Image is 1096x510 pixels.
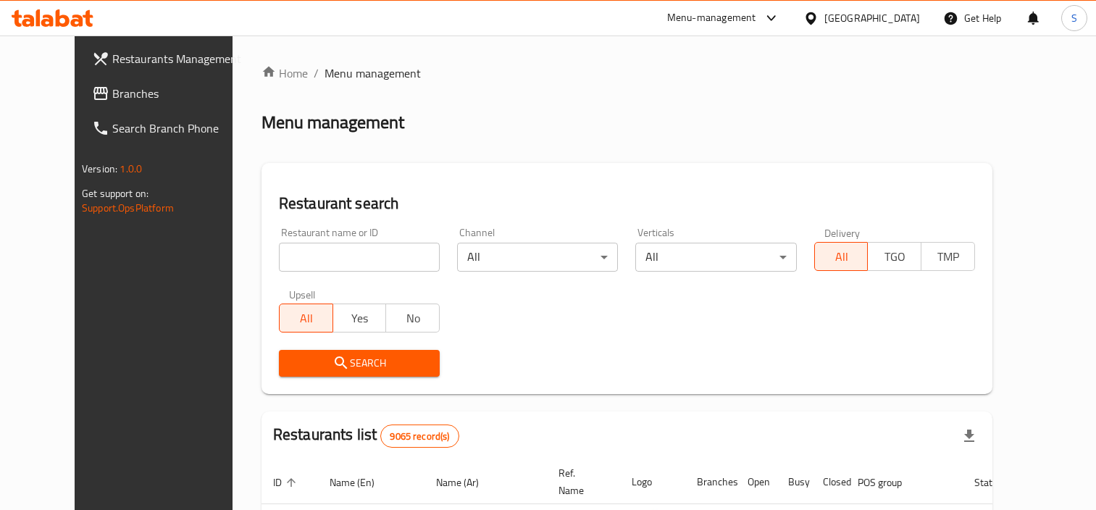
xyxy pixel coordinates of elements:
input: Search for restaurant name or ID.. [279,243,440,272]
button: No [385,304,440,333]
th: Logo [620,460,685,504]
span: No [392,308,434,329]
th: Closed [811,460,846,504]
span: All [821,246,863,267]
button: All [814,242,869,271]
a: Search Branch Phone [80,111,258,146]
div: Export file [952,419,987,453]
button: Search [279,350,440,377]
div: Menu-management [667,9,756,27]
span: Menu management [325,64,421,82]
h2: Restaurants list [273,424,459,448]
h2: Menu management [262,111,404,134]
th: Open [736,460,777,504]
a: Support.OpsPlatform [82,198,174,217]
span: Yes [339,308,381,329]
a: Restaurants Management [80,41,258,76]
span: Name (Ar) [436,474,498,491]
button: TGO [867,242,921,271]
div: [GEOGRAPHIC_DATA] [824,10,920,26]
div: Total records count [380,425,459,448]
span: TGO [874,246,916,267]
span: 9065 record(s) [381,430,458,443]
a: Home [262,64,308,82]
li: / [314,64,319,82]
span: S [1071,10,1077,26]
div: All [635,243,796,272]
span: Search Branch Phone [112,120,246,137]
span: POS group [858,474,921,491]
button: TMP [921,242,975,271]
button: All [279,304,333,333]
span: 1.0.0 [120,159,142,178]
a: Branches [80,76,258,111]
button: Yes [332,304,387,333]
label: Upsell [289,289,316,299]
h2: Restaurant search [279,193,975,214]
span: Search [290,354,428,372]
span: Ref. Name [559,464,603,499]
span: Version: [82,159,117,178]
span: Name (En) [330,474,393,491]
nav: breadcrumb [262,64,992,82]
th: Busy [777,460,811,504]
span: Branches [112,85,246,102]
span: TMP [927,246,969,267]
span: Restaurants Management [112,50,246,67]
span: Get support on: [82,184,148,203]
th: Branches [685,460,736,504]
span: Status [974,474,1021,491]
label: Delivery [824,227,861,238]
span: All [285,308,327,329]
span: ID [273,474,301,491]
div: All [457,243,618,272]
